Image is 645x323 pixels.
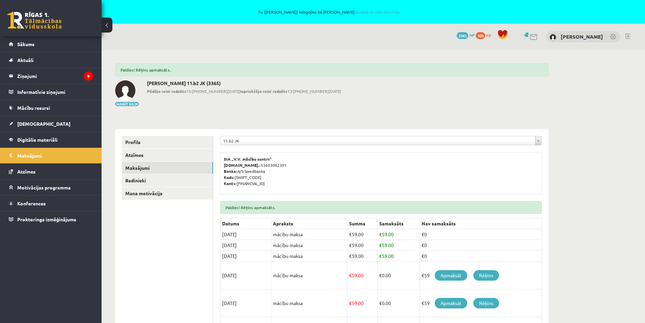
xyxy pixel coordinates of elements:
th: Datums [220,218,271,229]
span: Sākums [17,41,35,47]
legend: Informatīvie ziņojumi [17,84,93,100]
td: €59 [420,289,541,317]
td: 59.00 [347,240,378,251]
td: mācību maksa [271,251,347,262]
td: [DATE] [220,251,271,262]
td: 59.00 [377,229,420,240]
span: 3365 [457,32,468,39]
a: Ziņojumi9 [9,68,93,84]
span: Atzīmes [17,168,36,175]
td: mācību maksa [271,229,347,240]
b: Kods: [224,175,235,180]
span: Tu ([PERSON_NAME]) ielogojies kā [PERSON_NAME] [78,10,581,14]
span: 11.b2 JK [223,136,533,145]
span: mP [469,32,475,38]
span: Aktuāli [17,57,34,63]
b: Konts: [224,181,237,186]
a: Rēķins [473,270,499,281]
b: SIA „V.V. mācību centrs” [224,156,272,162]
a: Profils [122,136,213,148]
a: 3365 mP [457,32,475,38]
div: Paldies! Rēķins apmaksāts. [220,201,542,214]
a: 300 xp [476,32,494,38]
a: Maksājumi [122,162,213,174]
td: [DATE] [220,262,271,289]
b: Banka: [224,168,237,174]
a: Atzīmes [9,164,93,179]
span: Mācību resursi [17,105,50,111]
td: 59.00 [347,262,378,289]
a: Atzīmes [122,149,213,161]
span: Digitālie materiāli [17,137,58,143]
span: Konferences [17,200,46,206]
span: € [349,253,352,259]
a: Motivācijas programma [9,180,93,195]
th: Samaksāts [377,218,420,229]
td: [DATE] [220,240,271,251]
td: €59 [420,262,541,289]
span: 300 [476,32,485,39]
img: Artūrs Masaļskis [550,34,556,41]
a: Apmaksāt [435,270,467,281]
i: 9 [84,72,93,81]
a: 11.b2 JK [220,136,541,145]
b: [DOMAIN_NAME].: [224,162,261,168]
span: € [349,242,352,248]
span: € [379,272,382,278]
a: Mācību resursi [9,100,93,116]
td: [DATE] [220,229,271,240]
a: Konferences [9,196,93,211]
a: Rēķins [473,298,499,308]
a: [DEMOGRAPHIC_DATA] [9,116,93,132]
span: € [379,231,382,237]
td: 59.00 [377,251,420,262]
td: [DATE] [220,289,271,317]
a: Atpakaļ uz savu lietotāju [354,9,400,15]
td: mācību maksa [271,289,347,317]
th: Apraksts [271,218,347,229]
span: € [379,253,382,259]
a: Digitālie materiāli [9,132,93,147]
legend: Maksājumi [17,148,93,163]
b: Iepriekšējo reizi redzēts [240,88,287,94]
td: 59.00 [347,229,378,240]
a: Rīgas 1. Tālmācības vidusskola [7,12,62,29]
button: Mainīt bildi [115,102,139,106]
td: mācību maksa [271,240,347,251]
a: Apmaksāt [435,298,467,308]
span: € [379,300,382,306]
a: Informatīvie ziņojumi [9,84,93,100]
a: [PERSON_NAME] [561,33,603,40]
td: €0 [420,240,541,251]
a: Aktuāli [9,52,93,68]
span: xp [486,32,491,38]
a: Maksājumi [9,148,93,163]
th: Summa [347,218,378,229]
p: 53603062391 A/S Swedbanka [SWIFT_CODE] [FINANCIAL_ID] [224,156,538,186]
b: Pēdējo reizi redzēts [147,88,186,94]
td: 59.00 [377,240,420,251]
td: 0.00 [377,289,420,317]
td: 0.00 [377,262,420,289]
a: Sākums [9,36,93,52]
span: [DEMOGRAPHIC_DATA] [17,121,70,127]
h2: [PERSON_NAME] 11.b2 JK (3365) [147,80,341,86]
td: €0 [420,251,541,262]
td: €0 [420,229,541,240]
span: Motivācijas programma [17,184,71,190]
span: € [349,300,352,306]
a: Mana motivācija [122,187,213,200]
span: € [349,231,352,237]
span: € [349,272,352,278]
legend: Ziņojumi [17,68,93,84]
a: Radinieki [122,174,213,187]
div: Paldies! Rēķins apmaksāts. [115,63,549,76]
span: Proktoringa izmēģinājums [17,216,76,222]
img: Artūrs Masaļskis [115,80,135,101]
td: mācību maksa [271,262,347,289]
td: 59.00 [347,289,378,317]
a: Proktoringa izmēģinājums [9,211,93,227]
span: € [379,242,382,248]
th: Nav samaksāts [420,218,541,229]
span: 15:[PHONE_NUMBER][DATE] 13:[PHONE_NUMBER][DATE] [147,88,341,94]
